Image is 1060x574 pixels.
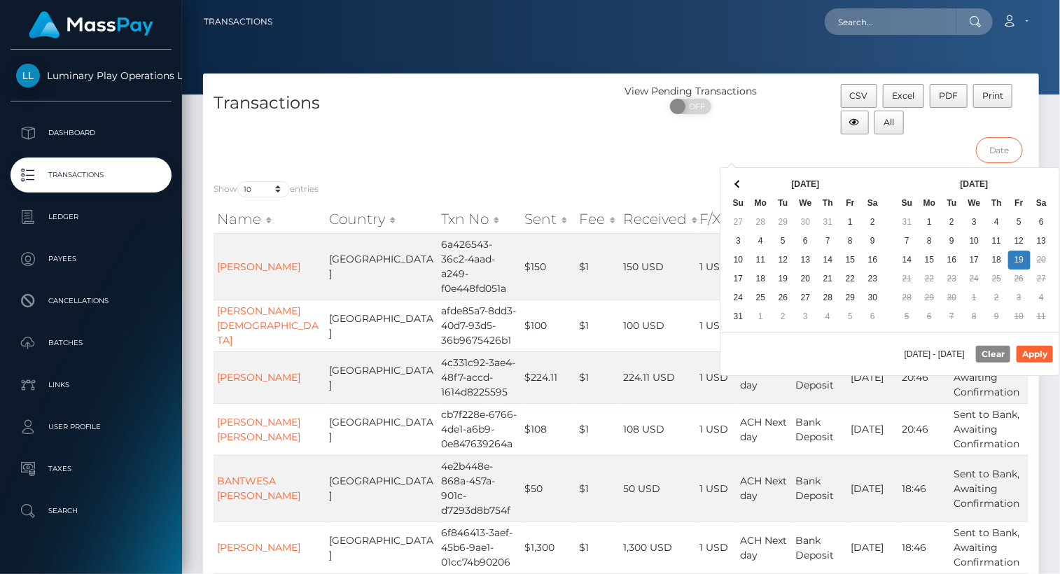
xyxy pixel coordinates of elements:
[438,205,522,233] th: Txn No: activate to sort column ascending
[793,521,847,573] td: Bank Deposit
[862,307,884,326] td: 6
[326,233,438,300] td: [GEOGRAPHIC_DATA]
[795,288,817,307] td: 27
[839,213,862,232] td: 1
[905,350,970,358] span: [DATE] - [DATE]
[11,451,172,486] a: Taxes
[986,251,1008,269] td: 18
[750,232,772,251] td: 4
[963,251,986,269] td: 17
[741,534,788,561] span: ACH Next day
[620,233,696,300] td: 150 USD
[11,241,172,276] a: Payees
[727,269,750,288] td: 17
[620,300,696,351] td: 100 USD
[750,175,862,194] th: [DATE]
[817,269,839,288] td: 21
[817,251,839,269] td: 14
[862,194,884,213] th: Sa
[522,403,576,455] td: $108
[1008,269,1031,288] td: 26
[438,403,522,455] td: cb7f228e-6766-4de1-a6b9-0e847639264a
[621,84,760,99] div: View Pending Transactions
[750,251,772,269] td: 11
[896,288,919,307] td: 28
[1031,232,1053,251] td: 13
[696,351,737,403] td: 1 USD
[1031,288,1053,307] td: 4
[727,288,750,307] td: 24
[1008,213,1031,232] td: 5
[620,205,696,233] th: Received: activate to sort column ascending
[696,300,737,351] td: 1 USD
[16,416,166,437] p: User Profile
[950,521,1028,573] td: Sent to Bank, Awaiting Confirmation
[795,269,817,288] td: 20
[839,194,862,213] th: Fr
[919,307,941,326] td: 6
[522,205,576,233] th: Sent: activate to sort column ascending
[963,269,986,288] td: 24
[727,213,750,232] td: 27
[16,164,166,185] p: Transactions
[326,351,438,403] td: [GEOGRAPHIC_DATA]
[696,205,737,233] th: F/X: activate to sort column ascending
[727,194,750,213] th: Su
[919,175,1031,194] th: [DATE]
[326,205,438,233] th: Country: activate to sort column ascending
[793,351,847,403] td: Bank Deposit
[1008,288,1031,307] td: 3
[772,288,795,307] td: 26
[795,194,817,213] th: We
[522,521,576,573] td: $1,300
[1031,194,1053,213] th: Sa
[986,194,1008,213] th: Th
[576,205,620,233] th: Fee: activate to sort column ascending
[941,307,963,326] td: 7
[986,269,1008,288] td: 25
[793,403,847,455] td: Bank Deposit
[438,521,522,573] td: 6f846413-3aef-45b6-9ae1-01cc74b90206
[896,251,919,269] td: 14
[727,307,750,326] td: 31
[696,403,737,455] td: 1 USD
[874,111,904,134] button: All
[919,288,941,307] td: 29
[862,213,884,232] td: 2
[750,307,772,326] td: 1
[217,260,300,273] a: [PERSON_NAME]
[16,206,166,227] p: Ledger
[11,367,172,402] a: Links
[620,455,696,521] td: 50 USD
[696,521,737,573] td: 1 USD
[963,213,986,232] td: 3
[896,269,919,288] td: 21
[217,371,300,384] a: [PERSON_NAME]
[941,232,963,251] td: 9
[850,90,868,101] span: CSV
[772,194,795,213] th: Tu
[1031,213,1053,232] td: 6
[576,233,620,300] td: $1
[16,64,40,87] img: Luminary Play Operations Limited
[438,455,522,521] td: 4e2b448e-868a-457a-901c-d7293d8b754f
[741,475,788,502] span: ACH Next day
[16,374,166,395] p: Links
[678,99,713,114] span: OFF
[862,288,884,307] td: 30
[16,290,166,311] p: Cancellations
[438,300,522,351] td: afde85a7-8dd3-40d7-93d5-36b9675426b1
[326,300,438,351] td: [GEOGRAPHIC_DATA]
[976,346,1010,363] button: Clear
[950,403,1028,455] td: Sent to Bank, Awaiting Confirmation
[214,91,611,115] h4: Transactions
[950,351,1028,403] td: Sent to Bank, Awaiting Confirmation
[963,288,986,307] td: 1
[214,205,326,233] th: Name: activate to sort column ascending
[982,90,1003,101] span: Print
[772,232,795,251] td: 5
[16,122,166,143] p: Dashboard
[919,194,941,213] th: Mo
[963,232,986,251] td: 10
[795,307,817,326] td: 3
